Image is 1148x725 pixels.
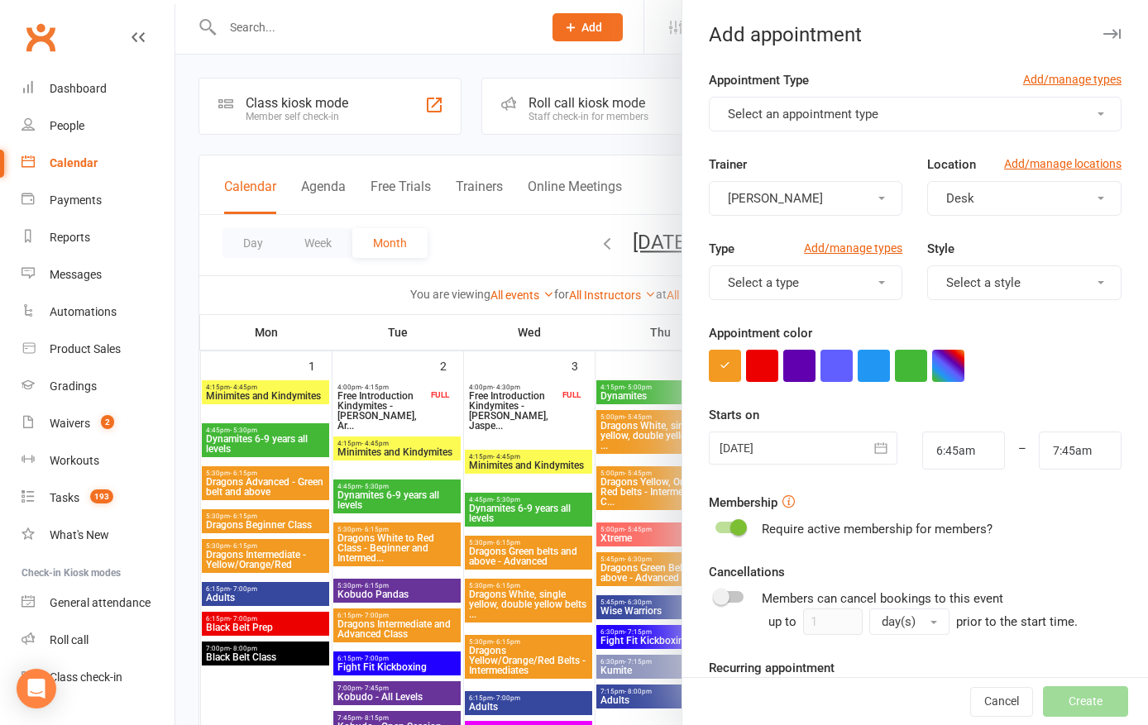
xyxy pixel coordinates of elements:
[50,193,102,207] div: Payments
[709,323,812,343] label: Appointment color
[869,608,949,635] button: day(s)
[22,219,175,256] a: Reports
[22,293,175,331] a: Automations
[709,70,809,90] label: Appointment Type
[101,415,114,429] span: 2
[709,493,777,513] label: Membership
[22,479,175,517] a: Tasks 193
[682,23,1148,46] div: Add appointment
[927,265,1122,300] button: Select a style
[50,528,109,541] div: What's New
[970,687,1033,717] button: Cancel
[22,70,175,107] a: Dashboard
[22,659,175,696] a: Class kiosk mode
[1023,70,1122,88] a: Add/manage types
[22,331,175,368] a: Product Sales
[946,275,1021,290] span: Select a style
[1004,155,1122,173] a: Add/manage locations
[728,107,878,122] span: Select an appointment type
[50,454,99,467] div: Workouts
[728,191,823,206] span: [PERSON_NAME]
[709,239,734,259] label: Type
[927,239,954,259] label: Style
[22,107,175,145] a: People
[50,417,90,430] div: Waivers
[1004,432,1040,470] div: –
[709,265,903,300] button: Select a type
[22,517,175,554] a: What's New
[927,155,976,174] label: Location
[946,191,974,206] span: Desk
[709,181,903,216] button: [PERSON_NAME]
[20,17,61,58] a: Clubworx
[709,97,1122,131] button: Select an appointment type
[22,368,175,405] a: Gradings
[17,669,56,708] div: Open Intercom Messenger
[50,156,98,169] div: Calendar
[956,614,1078,629] span: prior to the start time.
[50,670,122,684] div: Class check-in
[768,608,949,635] div: up to
[50,379,97,393] div: Gradings
[927,181,1122,216] button: Desk
[50,119,84,132] div: People
[762,589,1122,635] div: Members can cancel bookings to this event
[22,442,175,479] a: Workouts
[882,614,916,629] span: day(s)
[50,596,151,609] div: General attendance
[50,633,88,646] div: Roll call
[22,622,175,659] a: Roll call
[709,562,785,582] label: Cancellations
[50,268,102,281] div: Messages
[50,305,117,318] div: Automations
[22,145,175,182] a: Calendar
[762,519,993,539] div: Require active membership for members?
[804,239,902,257] a: Add/manage types
[90,489,113,503] span: 193
[22,256,175,293] a: Messages
[22,584,175,622] a: General attendance kiosk mode
[50,231,90,244] div: Reports
[50,491,79,504] div: Tasks
[709,155,747,174] label: Trainer
[728,275,799,290] span: Select a type
[50,342,121,355] div: Product Sales
[709,405,759,425] label: Starts on
[22,182,175,219] a: Payments
[50,82,107,95] div: Dashboard
[22,405,175,442] a: Waivers 2
[709,658,835,678] label: Recurring appointment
